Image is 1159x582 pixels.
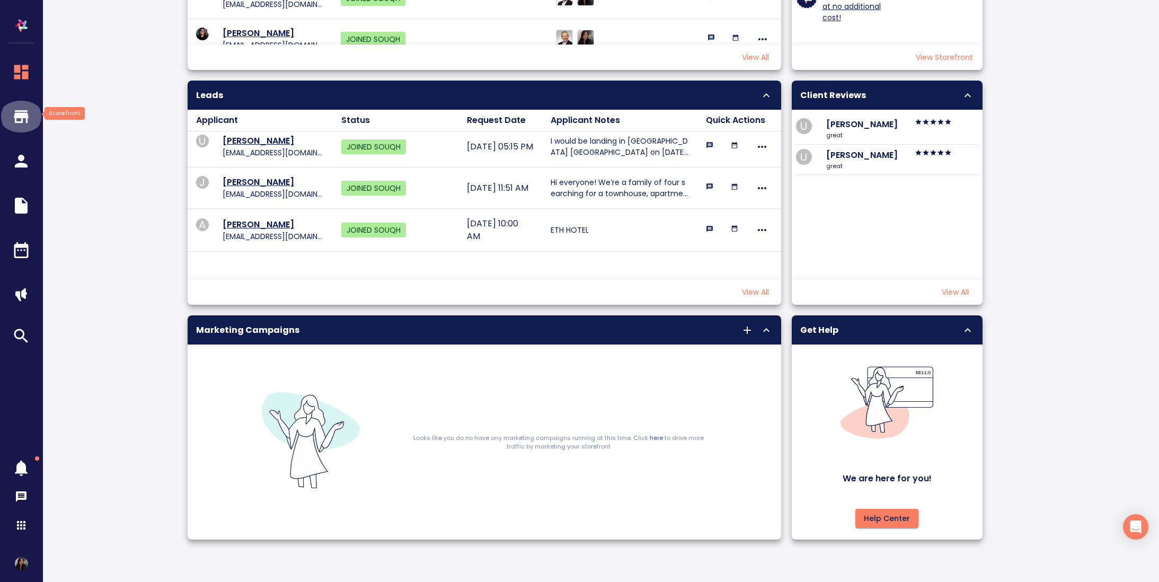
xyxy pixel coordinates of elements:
[1123,514,1148,540] div: Open Intercom Messenger
[916,52,973,63] button: View Storefront
[188,81,781,110] div: Leads
[467,217,534,243] p: [DATE] 10:00 AM
[15,557,28,570] div: Profile
[341,223,406,237] span: JOINED SOUQH
[188,315,781,345] div: Marketing Campaigns
[942,287,969,298] button: View All
[826,131,978,140] p: great
[223,40,324,51] p: [EMAIL_ADDRESS][DOMAIN_NAME]
[542,110,697,131] th: Applicant Notes
[223,231,324,242] p: [EMAIL_ADDRESS][DOMAIN_NAME]
[458,110,542,131] th: Request Date
[826,118,915,131] p: [PERSON_NAME]
[841,356,933,449] img: Help-Center.svg
[826,162,978,171] p: great
[410,434,707,451] p: Looks like you do no have any marketing campaigns running at this time. Click to drive more traff...
[15,490,28,506] div: Messages
[5,327,37,346] svg: Marketplace
[223,176,294,189] p: [PERSON_NAME]
[5,63,37,82] svg: Dashboard
[800,89,940,102] p: Client Reviews
[15,519,28,532] svg: Apps
[792,81,983,110] div: Client Reviews
[262,392,360,488] img: no-result-found
[196,135,209,147] div: U
[796,118,812,134] div: U
[551,177,689,199] p: Hi everyone! We’re a family of four searching for a townhouse, apartment, or condo for rent start...
[800,324,940,337] p: Get Help
[196,218,209,231] div: A
[341,139,406,154] span: JOINED SOUQH
[5,458,37,478] span: Notifications
[650,434,663,442] a: here
[188,110,781,279] table: collapsible table
[223,27,294,39] a: [PERSON_NAME]
[742,52,769,63] button: View All
[223,189,324,200] p: [EMAIL_ADDRESS][DOMAIN_NAME]
[697,110,781,131] th: Quick Actions
[551,225,689,236] p: ETH HOTEL
[792,315,983,345] div: Get Help
[796,149,812,165] div: U
[551,136,689,158] p: I would be landing in [GEOGRAPHIC_DATA] [GEOGRAPHIC_DATA] on [DATE] as a new [DEMOGRAPHIC_DATA]. ...
[11,15,32,36] img: logo-white-line
[188,110,333,131] th: Applicant
[196,28,209,40] img: Profile%20Photo%20cropped.jpg
[15,557,28,570] img: logob9471d14-b271-47ca-8a15-5b820fa5ef20.png
[341,32,405,47] span: JOINED SOUQH
[196,324,614,337] p: Marketing Campaigns
[15,288,28,301] img: megaphone
[843,472,932,485] p: We are here for you!
[5,152,37,171] svg: Clients
[467,140,534,153] p: [DATE] 05:15 PM
[826,149,915,162] p: [PERSON_NAME]
[5,196,37,215] svg: Documents
[223,135,294,147] p: [PERSON_NAME]
[341,181,406,196] span: JOINED SOUQH
[742,287,769,298] button: View All
[223,218,294,231] p: [PERSON_NAME]
[8,282,34,307] button: megaphone
[855,509,918,528] button: Help Center
[196,176,209,189] div: J
[333,110,458,131] th: Status
[196,89,698,102] p: Leads
[467,182,534,195] p: [DATE] 11:51 AM
[5,241,37,263] div: Calendar
[864,512,910,525] span: Help Center
[792,110,983,192] table: collapsible table
[223,147,324,158] p: [EMAIL_ADDRESS][DOMAIN_NAME]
